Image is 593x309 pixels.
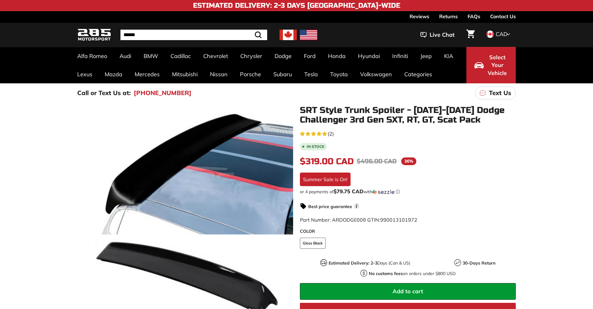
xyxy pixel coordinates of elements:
a: Ford [298,47,322,65]
a: FAQs [468,11,480,22]
button: Add to cart [300,283,516,300]
a: Honda [322,47,352,65]
input: Search [120,30,267,40]
a: Lexus [71,65,99,83]
span: (2) [328,130,334,137]
span: Live Chat [430,31,455,39]
img: Logo_285_Motorsport_areodynamics_components [77,28,111,42]
a: Volkswagen [354,65,398,83]
span: CAD [496,31,507,38]
img: Sezzle [372,189,394,195]
h1: SRT Style Trunk Spoiler - [DATE]-[DATE] Dodge Challenger 3rd Gen SXT, RT, GT, Scat Pack [300,106,516,125]
a: Cart [463,24,478,45]
label: COLOR [300,228,516,235]
a: BMW [137,47,164,65]
a: Cadillac [164,47,197,65]
a: Nissan [204,65,234,83]
span: Part Number: ARDODGE008 GTIN: [300,217,417,223]
span: $319.00 CAD [300,156,354,167]
a: Contact Us [490,11,516,22]
a: Chrysler [234,47,268,65]
a: Toyota [324,65,354,83]
div: or 4 payments of$79.75 CADwithSezzle Click to learn more about Sezzle [300,189,516,195]
a: Reviews [410,11,429,22]
a: Categories [398,65,438,83]
a: Tesla [298,65,324,83]
a: Dodge [268,47,298,65]
a: Hyundai [352,47,386,65]
a: [PHONE_NUMBER] [134,88,191,98]
a: Text Us [475,86,516,99]
a: Mazda [99,65,128,83]
span: $496.00 CAD [357,157,397,165]
button: Select Your Vehicle [466,47,516,83]
span: $79.75 CAD [334,188,364,194]
span: 36% [401,157,416,165]
strong: No customs fees [369,271,403,276]
a: Subaru [267,65,298,83]
a: Porsche [234,65,267,83]
p: Days (Can & US) [329,260,410,266]
a: Mercedes [128,65,166,83]
span: i [354,203,360,209]
a: Mitsubishi [166,65,204,83]
b: In stock [307,145,324,148]
span: 990013101972 [380,217,417,223]
a: Returns [439,11,458,22]
a: Audi [113,47,137,65]
div: or 4 payments of with [300,189,516,195]
span: Add to cart [393,288,423,295]
button: Live Chat [412,27,463,43]
p: on orders under $800 USD [369,270,456,277]
strong: Estimated Delivery: 2-3 [329,260,377,266]
h4: Estimated Delivery: 2-3 Days [GEOGRAPHIC_DATA]-Wide [193,2,400,9]
span: Select Your Vehicle [487,53,508,77]
a: KIA [438,47,459,65]
a: Jeep [414,47,438,65]
a: 5.0 rating (2 votes) [300,129,516,137]
a: Infiniti [386,47,414,65]
strong: 30-Days Return [463,260,495,266]
strong: Best price guarantee [308,204,352,209]
a: Chevrolet [197,47,234,65]
p: Call or Text Us at: [77,88,131,98]
a: Alfa Romeo [71,47,113,65]
div: Summer Sale is On! [300,173,351,186]
p: Text Us [489,88,511,98]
